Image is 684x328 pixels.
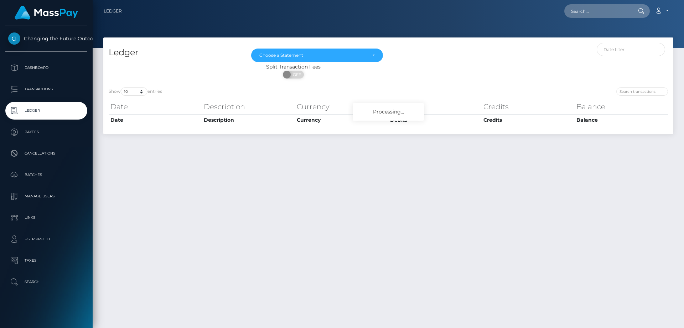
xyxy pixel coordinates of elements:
th: Description [202,114,295,126]
a: Transactions [5,80,87,98]
p: Ledger [8,105,84,116]
a: Ledger [104,4,122,19]
a: User Profile [5,230,87,248]
a: Links [5,209,87,227]
a: Dashboard [5,59,87,77]
a: Taxes [5,252,87,269]
p: Transactions [8,84,84,95]
a: Batches [5,166,87,184]
h4: Ledger [109,46,240,59]
a: Search [5,273,87,291]
th: Currency [295,114,388,126]
th: Date [109,100,202,114]
a: Payees [5,123,87,141]
th: Balance [575,100,668,114]
input: Date filter [597,43,665,56]
p: Dashboard [8,62,84,73]
p: Links [8,212,84,223]
div: Processing... [353,103,424,121]
th: Debits [388,114,482,126]
p: Taxes [8,255,84,266]
button: Choose a Statement [251,49,383,62]
a: Ledger [5,102,87,120]
th: Currency [295,100,388,114]
label: Show entries [109,87,162,96]
select: Showentries [121,87,147,96]
span: Changing the Future Outcome Inc [5,35,87,42]
th: Description [202,100,295,114]
div: Split Transaction Fees [103,63,483,71]
input: Search transactions [616,87,668,96]
a: Manage Users [5,187,87,205]
p: Payees [8,127,84,137]
th: Balance [575,114,668,126]
div: Choose a Statement [259,52,367,58]
span: OFF [287,71,305,79]
input: Search... [564,4,631,18]
p: Batches [8,170,84,180]
th: Debits [388,100,482,114]
img: Changing the Future Outcome Inc [8,32,20,45]
p: Manage Users [8,191,84,202]
th: Date [109,114,202,126]
p: User Profile [8,234,84,244]
th: Credits [482,114,575,126]
p: Search [8,277,84,287]
th: Credits [482,100,575,114]
img: MassPay Logo [15,6,78,20]
a: Cancellations [5,145,87,162]
p: Cancellations [8,148,84,159]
